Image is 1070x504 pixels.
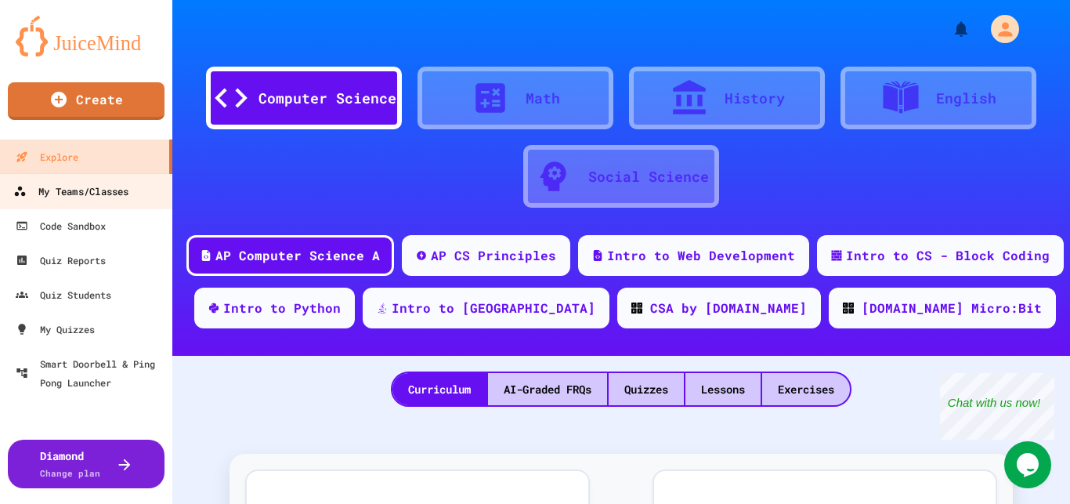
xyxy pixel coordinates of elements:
[215,246,380,265] div: AP Computer Science A
[862,299,1042,317] div: [DOMAIN_NAME] Micro:Bit
[16,251,106,270] div: Quiz Reports
[936,88,996,109] div: English
[762,373,850,405] div: Exercises
[431,246,556,265] div: AP CS Principles
[923,16,974,42] div: My Notifications
[258,88,396,109] div: Computer Science
[843,303,854,314] img: CODE_logo_RGB.png
[526,88,560,109] div: Math
[16,216,106,235] div: Code Sandbox
[392,299,595,317] div: Intro to [GEOGRAPHIC_DATA]
[13,182,128,201] div: My Teams/Classes
[8,82,164,120] a: Create
[8,440,164,488] button: DiamondChange plan
[974,11,1023,47] div: My Account
[631,303,642,314] img: CODE_logo_RGB.png
[40,467,100,479] span: Change plan
[16,285,111,304] div: Quiz Students
[1004,441,1054,488] iframe: chat widget
[846,246,1050,265] div: Intro to CS - Block Coding
[223,299,341,317] div: Intro to Python
[685,373,761,405] div: Lessons
[40,448,100,480] div: Diamond
[588,166,709,187] div: Social Science
[16,147,78,166] div: Explore
[488,373,607,405] div: AI-Graded FRQs
[607,246,795,265] div: Intro to Web Development
[16,320,95,339] div: My Quizzes
[650,299,807,317] div: CSA by [DOMAIN_NAME]
[725,88,785,109] div: History
[16,16,157,56] img: logo-orange.svg
[940,373,1054,440] iframe: chat widget
[609,373,684,405] div: Quizzes
[16,354,166,392] div: Smart Doorbell & Ping Pong Launcher
[392,373,486,405] div: Curriculum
